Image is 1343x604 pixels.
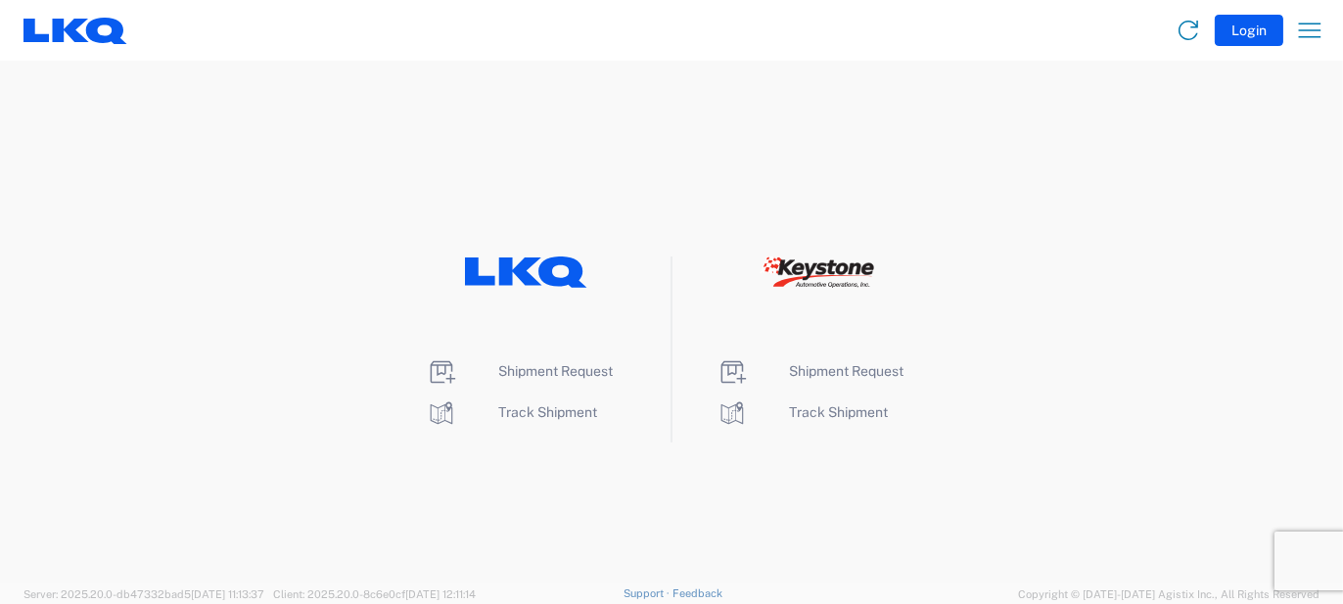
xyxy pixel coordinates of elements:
button: Login [1215,15,1283,46]
a: Track Shipment [426,404,597,420]
span: Track Shipment [498,404,597,420]
span: Track Shipment [789,404,888,420]
a: Feedback [672,587,722,599]
span: [DATE] 11:13:37 [191,588,264,600]
span: Shipment Request [789,363,903,379]
span: Server: 2025.20.0-db47332bad5 [23,588,264,600]
a: Support [624,587,672,599]
a: Shipment Request [426,363,613,379]
a: Track Shipment [717,404,888,420]
a: Shipment Request [717,363,903,379]
span: [DATE] 12:11:14 [405,588,476,600]
span: Client: 2025.20.0-8c6e0cf [273,588,476,600]
span: Shipment Request [498,363,613,379]
span: Copyright © [DATE]-[DATE] Agistix Inc., All Rights Reserved [1018,585,1320,603]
